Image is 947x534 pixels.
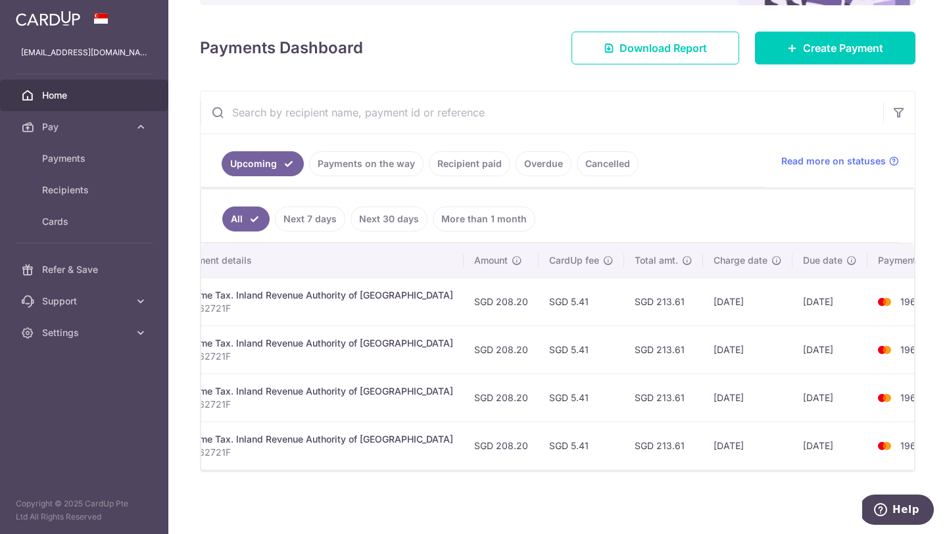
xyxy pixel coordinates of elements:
[351,206,427,231] a: Next 30 days
[42,120,129,133] span: Pay
[714,254,767,267] span: Charge date
[42,263,129,276] span: Refer & Save
[181,398,453,411] p: S8462721F
[539,278,624,326] td: SGD 5.41
[181,289,453,302] div: Income Tax. Inland Revenue Authority of [GEOGRAPHIC_DATA]
[222,151,304,176] a: Upcoming
[624,326,703,374] td: SGD 213.61
[703,326,792,374] td: [DATE]
[624,422,703,470] td: SGD 213.61
[464,374,539,422] td: SGD 208.20
[42,295,129,308] span: Support
[181,350,453,363] p: S8462721F
[900,392,920,403] span: 1961
[900,296,920,307] span: 1961
[803,40,883,56] span: Create Payment
[275,206,345,231] a: Next 7 days
[635,254,678,267] span: Total amt.
[703,422,792,470] td: [DATE]
[181,433,453,446] div: Income Tax. Inland Revenue Authority of [GEOGRAPHIC_DATA]
[539,326,624,374] td: SGD 5.41
[549,254,599,267] span: CardUp fee
[862,495,934,527] iframe: Opens a widget where you can find more information
[429,151,510,176] a: Recipient paid
[433,206,535,231] a: More than 1 month
[900,344,920,355] span: 1961
[792,374,867,422] td: [DATE]
[703,374,792,422] td: [DATE]
[871,294,898,310] img: Bank Card
[871,438,898,454] img: Bank Card
[624,278,703,326] td: SGD 213.61
[871,390,898,406] img: Bank Card
[464,326,539,374] td: SGD 208.20
[577,151,639,176] a: Cancelled
[181,446,453,459] p: S8462721F
[309,151,424,176] a: Payments on the way
[181,337,453,350] div: Income Tax. Inland Revenue Authority of [GEOGRAPHIC_DATA]
[781,155,899,168] a: Read more on statuses
[42,183,129,197] span: Recipients
[474,254,508,267] span: Amount
[871,342,898,358] img: Bank Card
[792,326,867,374] td: [DATE]
[781,155,886,168] span: Read more on statuses
[464,278,539,326] td: SGD 208.20
[16,11,80,26] img: CardUp
[619,40,707,56] span: Download Report
[571,32,739,64] a: Download Report
[181,302,453,315] p: S8462721F
[42,89,129,102] span: Home
[181,385,453,398] div: Income Tax. Inland Revenue Authority of [GEOGRAPHIC_DATA]
[464,422,539,470] td: SGD 208.20
[21,46,147,59] p: [EMAIL_ADDRESS][DOMAIN_NAME]
[539,374,624,422] td: SGD 5.41
[42,326,129,339] span: Settings
[200,36,363,60] h4: Payments Dashboard
[792,278,867,326] td: [DATE]
[624,374,703,422] td: SGD 213.61
[42,152,129,165] span: Payments
[539,422,624,470] td: SGD 5.41
[755,32,915,64] a: Create Payment
[516,151,571,176] a: Overdue
[42,215,129,228] span: Cards
[201,91,883,133] input: Search by recipient name, payment id or reference
[703,278,792,326] td: [DATE]
[900,440,920,451] span: 1961
[222,206,270,231] a: All
[792,422,867,470] td: [DATE]
[170,243,464,278] th: Payment details
[803,254,842,267] span: Due date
